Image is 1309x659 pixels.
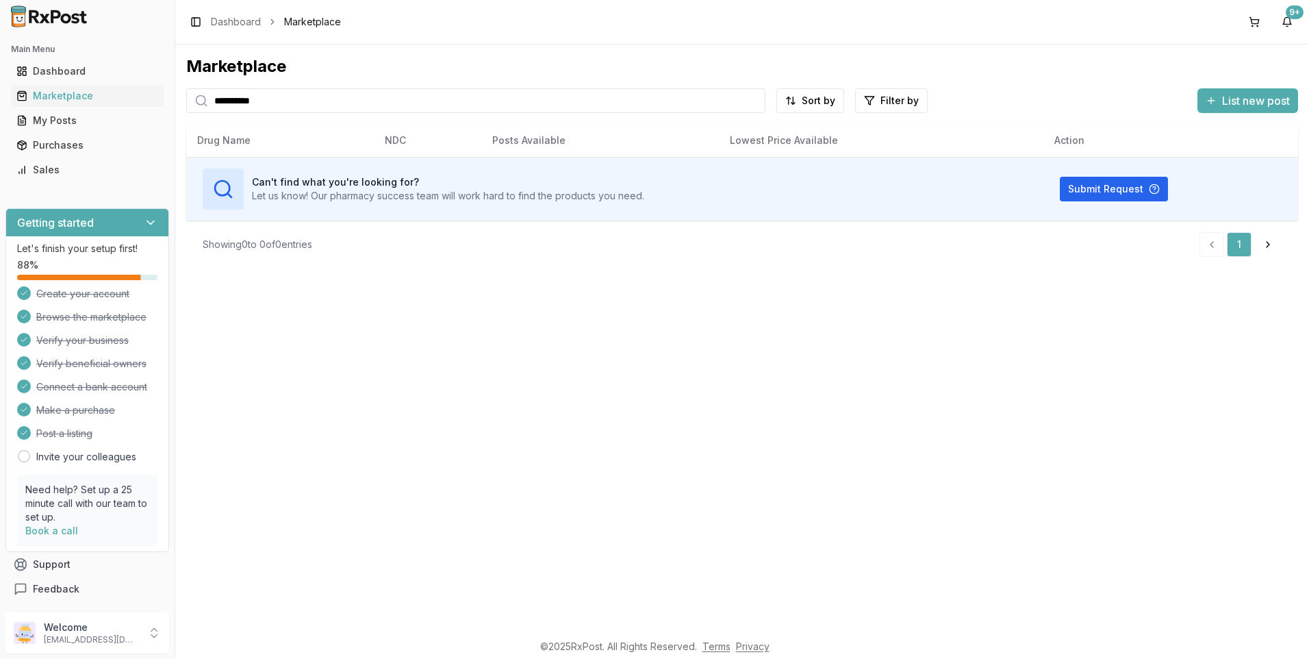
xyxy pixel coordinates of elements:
[211,15,341,29] nav: breadcrumb
[1222,92,1290,109] span: List new post
[16,138,158,152] div: Purchases
[16,114,158,127] div: My Posts
[1060,177,1168,201] button: Submit Request
[5,60,169,82] button: Dashboard
[252,189,644,203] p: Let us know! Our pharmacy success team will work hard to find the products you need.
[1276,11,1298,33] button: 9+
[11,59,164,84] a: Dashboard
[1286,5,1304,19] div: 9+
[880,94,919,108] span: Filter by
[1197,88,1298,113] button: List new post
[44,634,139,645] p: [EMAIL_ADDRESS][DOMAIN_NAME]
[374,124,481,157] th: NDC
[252,175,644,189] h3: Can't find what you're looking for?
[5,159,169,181] button: Sales
[1262,612,1295,645] iframe: Intercom live chat
[203,238,312,251] div: Showing 0 to 0 of 0 entries
[17,258,38,272] span: 88 %
[5,552,169,577] button: Support
[11,108,164,133] a: My Posts
[11,44,164,55] h2: Main Menu
[1197,95,1298,109] a: List new post
[36,403,115,417] span: Make a purchase
[36,310,147,324] span: Browse the marketplace
[776,88,844,113] button: Sort by
[186,55,1298,77] div: Marketplace
[11,133,164,158] a: Purchases
[36,380,147,394] span: Connect a bank account
[736,641,770,652] a: Privacy
[702,641,730,652] a: Terms
[1227,232,1251,257] a: 1
[11,158,164,182] a: Sales
[1043,124,1298,157] th: Action
[186,124,374,157] th: Drug Name
[855,88,928,113] button: Filter by
[11,84,164,108] a: Marketplace
[1254,232,1282,257] a: Go to next page
[36,450,136,464] a: Invite your colleagues
[17,214,94,231] h3: Getting started
[481,124,719,157] th: Posts Available
[5,134,169,156] button: Purchases
[33,582,79,596] span: Feedback
[5,85,169,107] button: Marketplace
[211,15,261,29] a: Dashboard
[17,242,157,256] p: Let's finish your setup first!
[16,64,158,78] div: Dashboard
[802,94,835,108] span: Sort by
[44,621,139,634] p: Welcome
[16,89,158,103] div: Marketplace
[36,427,92,440] span: Post a listing
[284,15,341,29] span: Marketplace
[14,622,36,644] img: User avatar
[16,163,158,177] div: Sales
[1199,232,1282,257] nav: pagination
[719,124,1043,157] th: Lowest Price Available
[36,287,129,301] span: Create your account
[5,577,169,601] button: Feedback
[5,5,93,27] img: RxPost Logo
[25,483,149,524] p: Need help? Set up a 25 minute call with our team to set up.
[36,334,129,347] span: Verify your business
[25,525,78,536] a: Book a call
[5,110,169,132] button: My Posts
[36,357,147,371] span: Verify beneficial owners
